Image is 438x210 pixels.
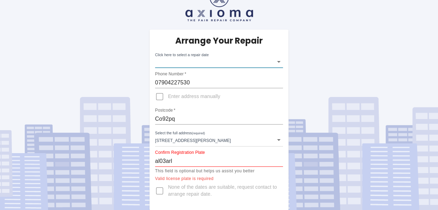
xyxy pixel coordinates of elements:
[155,130,205,136] label: Select the full address
[155,107,175,113] label: Postcode
[155,52,209,58] label: Click here to select a repair date
[155,175,283,182] p: Valid license plate is required
[155,134,283,146] div: [STREET_ADDRESS][PERSON_NAME]
[155,149,205,155] label: Confirm Registration Plate
[168,184,277,198] span: None of the dates are suitable, request contact to arrange repair date.
[155,71,186,77] label: Phone Number
[168,93,220,100] span: Enter address manually
[192,132,205,135] small: (required)
[155,168,283,175] p: This field is optional but helps us assist you better
[175,35,263,46] h5: Arrange Your Repair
